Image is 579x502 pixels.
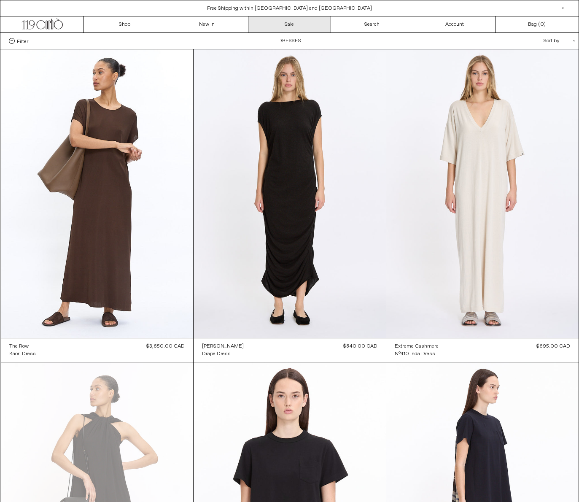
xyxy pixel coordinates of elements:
[494,33,570,49] div: Sort by
[83,16,166,32] a: Shop
[9,351,36,358] div: Kaori Dress
[540,21,544,28] span: 0
[395,343,439,350] a: Extreme Cashmere
[413,16,496,32] a: Account
[194,49,386,338] img: Lauren Manoogian Drape Dress
[248,16,331,32] a: Sale
[1,49,193,338] img: The Row Kaori Dress
[386,49,579,338] img: Extreme Cashmere N°410 Inda Dress
[496,16,579,32] a: Bag ()
[9,343,29,350] div: The Row
[202,350,244,358] a: Drape Dress
[202,343,244,350] a: [PERSON_NAME]
[536,343,570,350] div: $695.00 CAD
[540,21,546,28] span: )
[9,350,36,358] a: Kaori Dress
[395,351,435,358] div: N°410 Inda Dress
[146,343,185,350] div: $3,650.00 CAD
[17,38,28,44] span: Filter
[9,343,36,350] a: The Row
[395,350,439,358] a: N°410 Inda Dress
[202,351,231,358] div: Drape Dress
[343,343,377,350] div: $840.00 CAD
[331,16,414,32] a: Search
[207,5,372,12] a: Free Shipping within [GEOGRAPHIC_DATA] and [GEOGRAPHIC_DATA]
[166,16,249,32] a: New In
